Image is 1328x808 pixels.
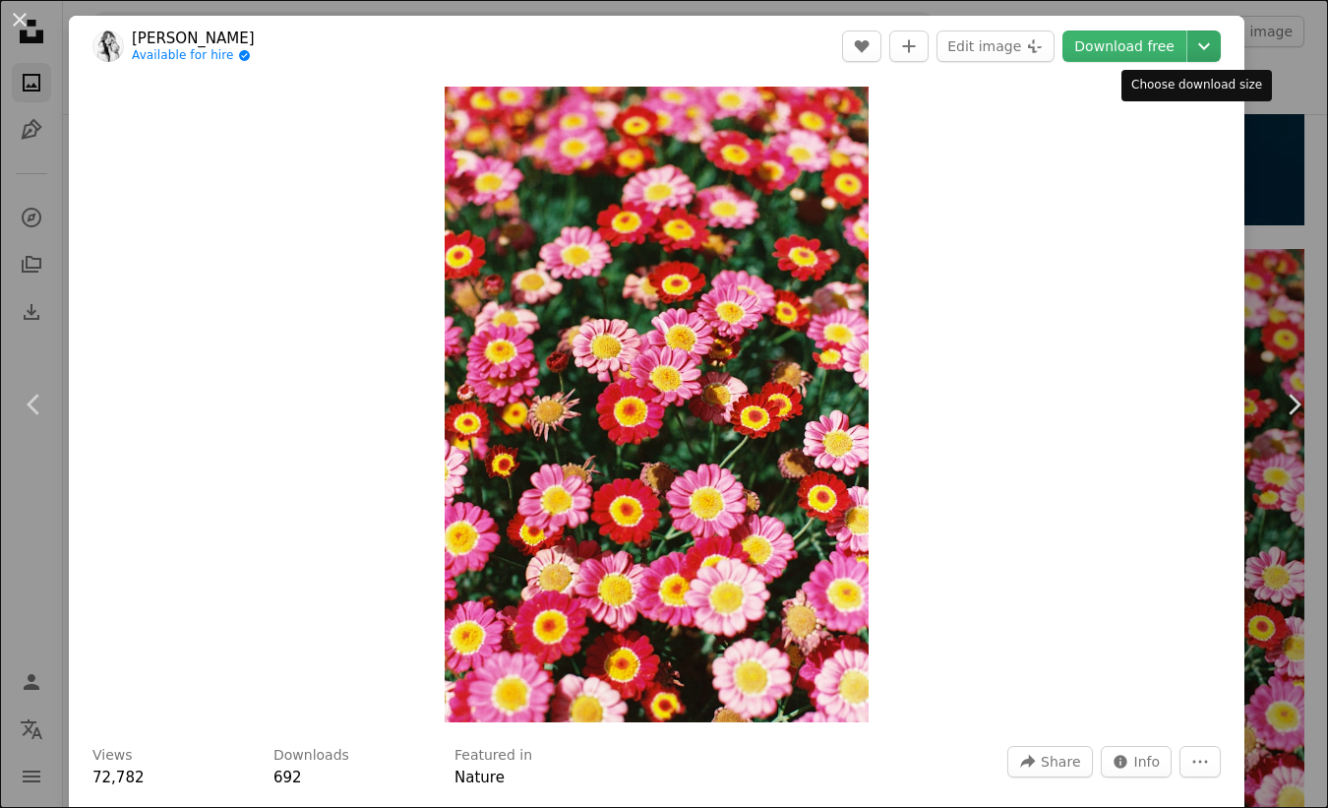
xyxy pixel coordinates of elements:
[1101,746,1173,777] button: Stats about this image
[1179,746,1221,777] button: More Actions
[132,29,255,48] a: [PERSON_NAME]
[1062,31,1186,62] a: Download free
[1121,70,1272,101] div: Choose download size
[132,48,255,64] a: Available for hire
[92,769,145,786] span: 72,782
[1134,747,1161,777] span: Info
[273,769,302,786] span: 692
[92,746,133,766] h3: Views
[454,746,532,766] h3: Featured in
[842,31,881,62] button: Like
[445,87,869,722] img: A field of pink and red daisies with yellow centers.
[1259,310,1328,499] a: Next
[1007,746,1092,777] button: Share this image
[273,746,349,766] h3: Downloads
[936,31,1055,62] button: Edit image
[1187,31,1221,62] button: Choose download size
[445,87,869,722] button: Zoom in on this image
[454,769,505,786] a: Nature
[889,31,929,62] button: Add to Collection
[92,31,124,62] img: Go to Jessica Christian's profile
[1041,747,1080,777] span: Share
